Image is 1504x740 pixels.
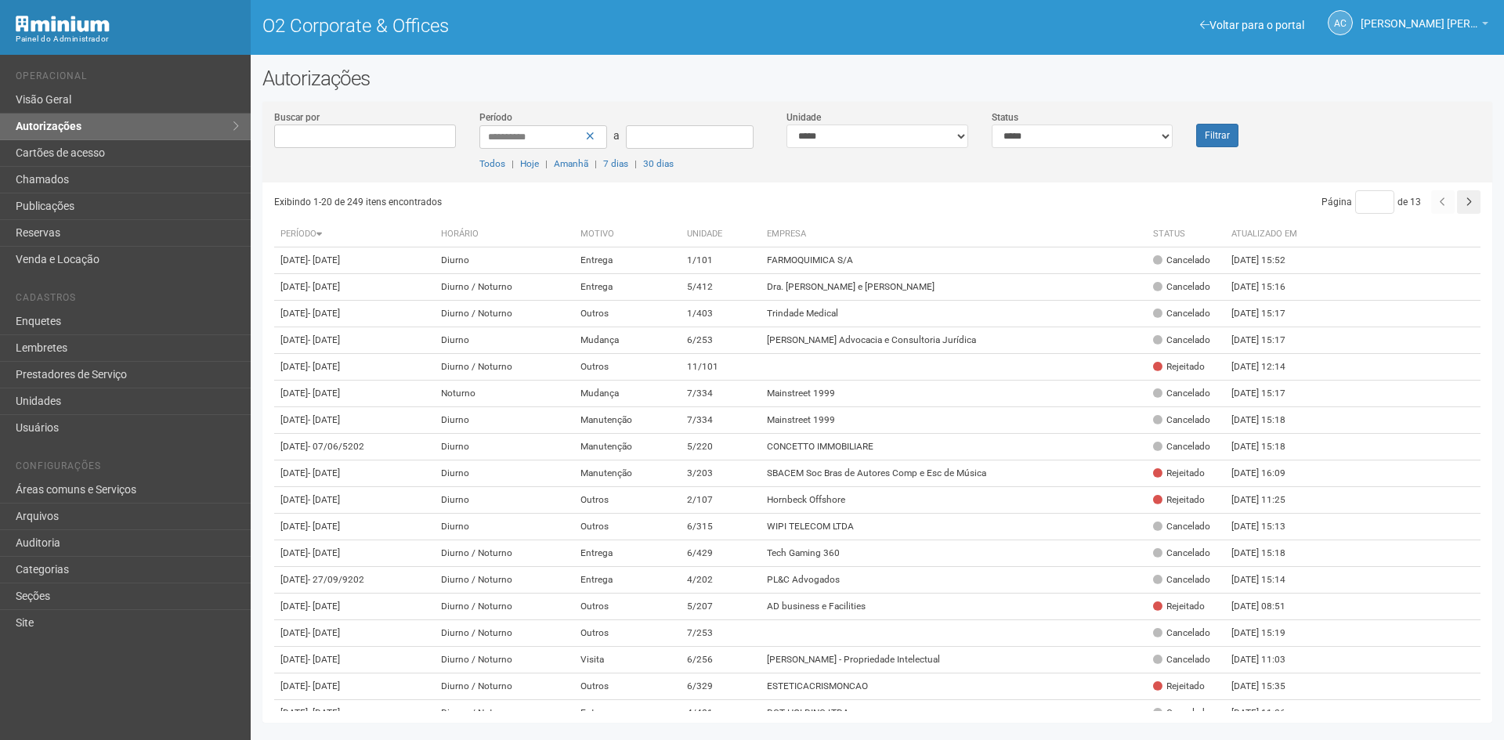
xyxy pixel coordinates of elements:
td: 6/429 [681,540,761,567]
td: 6/253 [681,327,761,354]
img: Minium [16,16,110,32]
td: [DATE] 15:35 [1225,673,1311,700]
td: Diurno / Noturno [435,673,574,700]
td: 4/202 [681,567,761,594]
th: Unidade [681,222,761,247]
a: [PERSON_NAME] [PERSON_NAME] [1361,20,1488,32]
td: Diurno [435,514,574,540]
h2: Autorizações [262,67,1492,90]
td: CONCETTO IMMOBILIARE [761,434,1147,460]
th: Atualizado em [1225,222,1311,247]
div: Cancelado [1153,706,1210,720]
td: Entrega [574,247,681,274]
td: Entrega [574,700,681,727]
td: Diurno / Noturno [435,354,574,381]
td: [DATE] [274,354,435,381]
td: Entrega [574,567,681,594]
td: [PERSON_NAME] - Propriedade Intelectual [761,647,1147,673]
td: WIPI TELECOM LTDA [761,514,1147,540]
span: | [545,158,548,169]
div: Cancelado [1153,307,1210,320]
td: [DATE] [274,407,435,434]
td: [DATE] 15:18 [1225,540,1311,567]
td: Outros [574,354,681,381]
td: [DATE] 11:25 [1225,487,1311,514]
td: [DATE] 11:03 [1225,647,1311,673]
td: Diurno [435,407,574,434]
span: - [DATE] [308,467,340,478]
td: PL&C Advogados [761,567,1147,594]
div: Rejeitado [1153,493,1205,507]
th: Período [274,222,435,247]
span: - 27/09/9202 [308,574,364,585]
td: [DATE] [274,327,435,354]
td: Manutenção [574,460,681,487]
td: [DATE] [274,274,435,301]
a: Voltar para o portal [1200,19,1304,31]
li: Configurações [16,460,239,477]
label: Buscar por [274,110,320,125]
td: Tech Gaming 360 [761,540,1147,567]
div: Exibindo 1-20 de 249 itens encontrados [274,190,878,214]
span: a [613,129,620,142]
td: [DATE] 11:26 [1225,700,1311,727]
div: Cancelado [1153,573,1210,587]
td: [DATE] 15:18 [1225,434,1311,460]
td: ESTETICACRISMONCAO [761,673,1147,700]
td: 7/334 [681,407,761,434]
td: [DATE] [274,540,435,567]
label: Período [479,110,512,125]
td: 5/412 [681,274,761,301]
td: Mudança [574,327,681,354]
div: Cancelado [1153,387,1210,400]
td: [DATE] [274,460,435,487]
td: 1/403 [681,301,761,327]
span: - [DATE] [308,281,340,292]
td: [DATE] [274,487,435,514]
span: - [DATE] [308,601,340,612]
span: - [DATE] [308,388,340,399]
td: Diurno [435,247,574,274]
td: [DATE] [274,247,435,274]
label: Status [992,110,1018,125]
td: 6/315 [681,514,761,540]
td: [DATE] [274,620,435,647]
td: [DATE] [274,301,435,327]
td: 3/203 [681,460,761,487]
span: - [DATE] [308,521,340,532]
td: [DATE] 15:17 [1225,301,1311,327]
td: 5/220 [681,434,761,460]
div: Cancelado [1153,520,1210,533]
td: Diurno [435,487,574,514]
td: [DATE] 08:51 [1225,594,1311,620]
td: Outros [574,301,681,327]
td: Mudança [574,381,681,407]
td: Mainstreet 1999 [761,407,1147,434]
td: 1/101 [681,247,761,274]
span: - [DATE] [308,494,340,505]
td: [DATE] 15:14 [1225,567,1311,594]
div: Cancelado [1153,440,1210,453]
td: [DATE] 15:13 [1225,514,1311,540]
td: [DATE] 12:14 [1225,354,1311,381]
span: - [DATE] [308,547,340,558]
td: Diurno / Noturno [435,594,574,620]
td: [DATE] [274,700,435,727]
span: Ana Carla de Carvalho Silva [1361,2,1478,30]
td: Diurno [435,327,574,354]
td: 11/101 [681,354,761,381]
a: Amanhã [554,158,588,169]
div: Cancelado [1153,334,1210,347]
td: [DATE] [274,673,435,700]
td: DGT HOLDING LTDA [761,700,1147,727]
td: FARMOQUIMICA S/A [761,247,1147,274]
td: Diurno / Noturno [435,647,574,673]
a: Todos [479,158,505,169]
span: | [595,158,597,169]
a: 30 dias [643,158,674,169]
td: Visita [574,647,681,673]
td: [DATE] [274,514,435,540]
th: Empresa [761,222,1147,247]
h1: O2 Corporate & Offices [262,16,866,36]
td: Outros [574,487,681,514]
